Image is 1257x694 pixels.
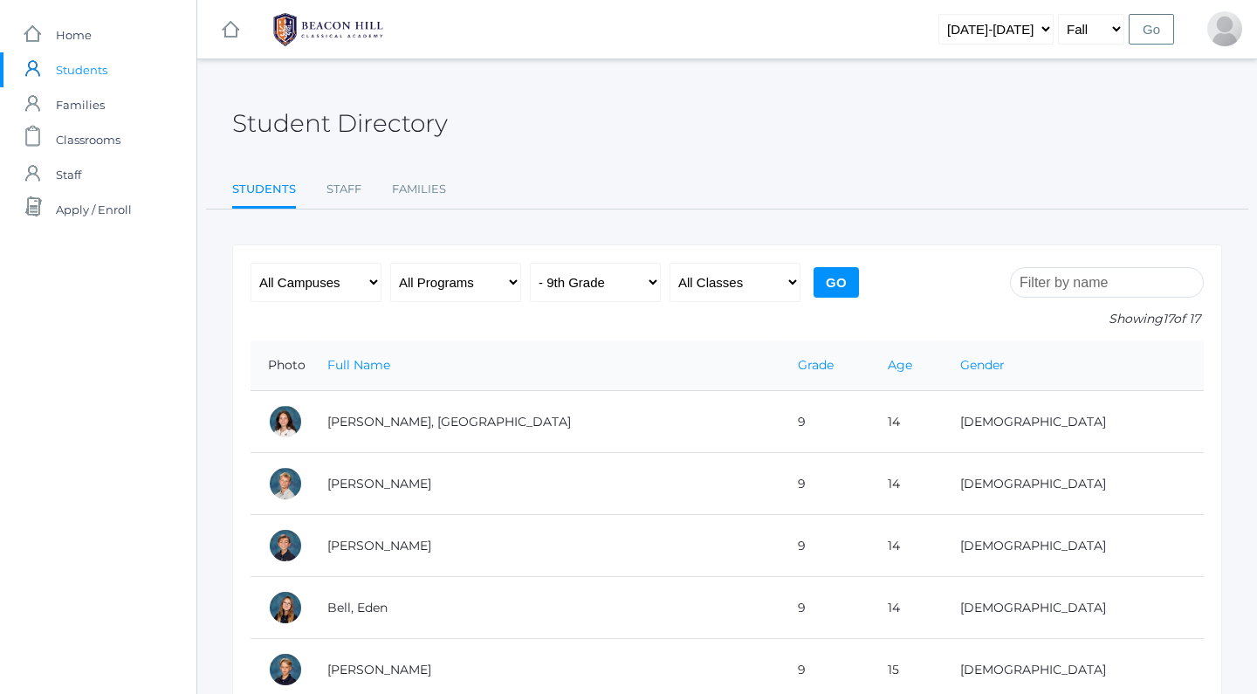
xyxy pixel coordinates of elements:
[326,172,361,207] a: Staff
[814,267,859,298] input: Go
[780,515,870,577] td: 9
[251,340,310,391] th: Photo
[780,453,870,515] td: 9
[310,391,780,453] td: [PERSON_NAME], [GEOGRAPHIC_DATA]
[268,404,303,439] div: Phoenix Abdulla
[1207,11,1242,46] div: Kim Finlay
[943,391,1204,453] td: [DEMOGRAPHIC_DATA]
[327,357,390,373] a: Full Name
[232,110,448,137] h2: Student Directory
[268,652,303,687] div: Asher Burke
[56,17,92,52] span: Home
[798,357,834,373] a: Grade
[943,577,1204,639] td: [DEMOGRAPHIC_DATA]
[1129,14,1174,45] input: Go
[310,515,780,577] td: [PERSON_NAME]
[870,391,943,453] td: 14
[888,357,912,373] a: Age
[56,87,105,122] span: Families
[780,391,870,453] td: 9
[56,122,120,157] span: Classrooms
[268,590,303,625] div: Eden Bell
[56,192,132,227] span: Apply / Enroll
[943,515,1204,577] td: [DEMOGRAPHIC_DATA]
[1010,267,1204,298] input: Filter by name
[56,52,107,87] span: Students
[310,453,780,515] td: [PERSON_NAME]
[392,172,446,207] a: Families
[943,453,1204,515] td: [DEMOGRAPHIC_DATA]
[268,528,303,563] div: Matthew Barone
[1010,310,1204,328] p: Showing of 17
[960,357,1005,373] a: Gender
[310,577,780,639] td: Bell, Eden
[780,577,870,639] td: 9
[263,8,394,52] img: BHCALogos-05-308ed15e86a5a0abce9b8dd61676a3503ac9727e845dece92d48e8588c001991.png
[870,515,943,577] td: 14
[56,157,81,192] span: Staff
[268,466,303,501] div: Logan Albanese
[232,172,296,210] a: Students
[1163,311,1173,326] span: 17
[870,577,943,639] td: 14
[870,453,943,515] td: 14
